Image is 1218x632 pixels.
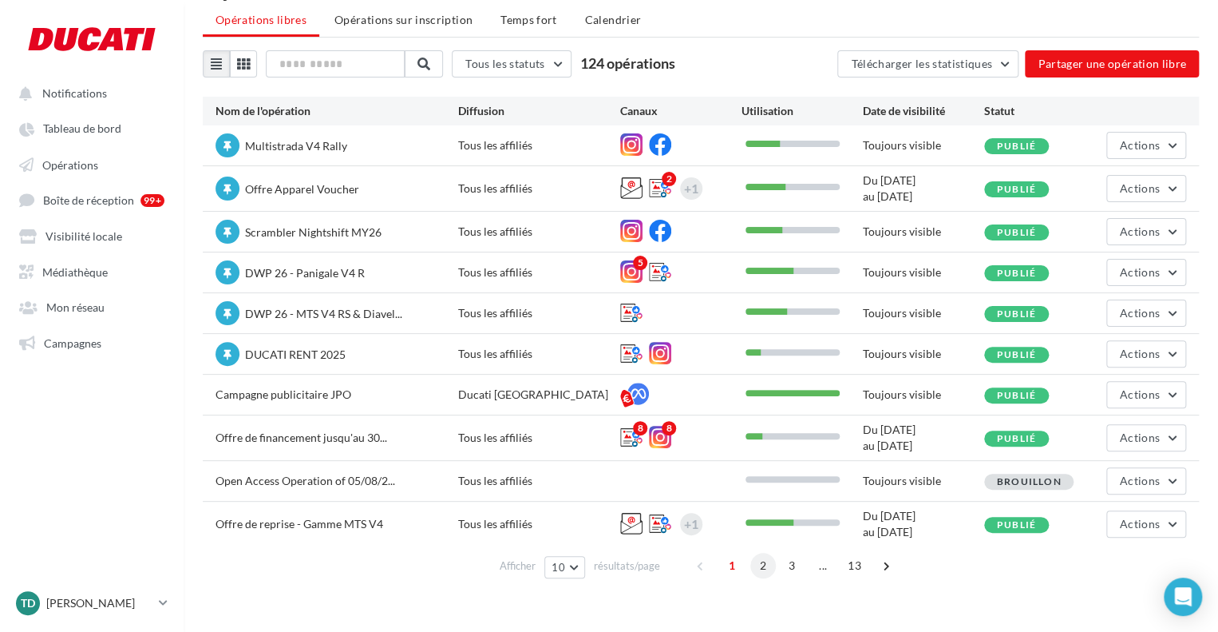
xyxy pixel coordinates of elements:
[1120,225,1160,238] span: Actions
[863,305,984,321] div: Toujours visible
[997,308,1036,320] span: Publié
[837,50,1018,78] button: Télécharger les statistiques
[863,103,984,119] div: Date de visibilité
[46,595,152,611] p: [PERSON_NAME]
[10,292,174,320] a: Mon réseau
[500,558,536,574] span: Afficher
[43,122,121,136] span: Tableau de bord
[465,57,545,70] span: Tous les statuts
[585,13,642,26] span: Calendrier
[10,113,174,142] a: Tableau de bord
[719,553,745,578] span: 1
[1120,138,1160,152] span: Actions
[42,86,107,100] span: Notifications
[1106,511,1186,538] button: Actions
[1106,300,1186,327] button: Actions
[779,553,805,578] span: 3
[1120,265,1160,279] span: Actions
[458,305,620,321] div: Tous les affiliés
[216,431,387,444] span: Offre de financement jusqu'au 30...
[1164,578,1202,616] div: Open Intercom Messenger
[44,336,101,349] span: Campagnes
[984,103,1105,119] div: Statut
[245,266,365,280] span: DWP 26 - Panigale V4 R
[458,137,620,153] div: Tous les affiliés
[863,346,984,362] div: Toujours visible
[42,264,108,278] span: Médiathèque
[633,256,647,270] div: 5
[458,346,620,362] div: Tous les affiliés
[851,57,992,70] span: Télécharger les statistiques
[1120,388,1160,401] span: Actions
[997,519,1036,531] span: Publié
[10,221,174,249] a: Visibilité locale
[1120,474,1160,487] span: Actions
[452,50,571,78] button: Tous les statuts
[544,556,585,578] button: 10
[10,328,174,356] a: Campagnes
[13,588,171,618] a: TD [PERSON_NAME]
[245,348,346,361] span: DUCATI RENT 2025
[10,78,168,107] button: Notifications
[1120,517,1160,531] span: Actions
[245,139,347,153] span: Multistrada V4 Rally
[863,173,984,205] div: Du [DATE] au [DATE]
[684,513,698,535] div: +1
[594,558,660,574] span: résultats/page
[1106,259,1186,286] button: Actions
[458,430,620,446] div: Tous les affiliés
[1120,431,1160,444] span: Actions
[10,256,174,285] a: Médiathèque
[1106,467,1186,495] button: Actions
[21,595,35,611] span: TD
[684,177,698,200] div: +1
[997,226,1036,238] span: Publié
[662,172,676,186] div: 2
[997,267,1036,279] span: Publié
[863,137,984,153] div: Toujours visible
[633,421,647,435] div: 8
[245,182,359,196] span: Offre Apparel Voucher
[997,140,1036,152] span: Publié
[1106,424,1186,451] button: Actions
[863,264,984,280] div: Toujours visible
[458,224,620,240] div: Tous les affiliés
[1106,132,1186,159] button: Actions
[140,194,164,207] div: 99+
[245,307,402,320] span: DWP 26 - MTS V4 RS & Diavel...
[45,229,122,243] span: Visibilité locale
[458,516,620,532] div: Tous les affiliés
[1106,218,1186,245] button: Actions
[216,474,395,487] span: Open Access Operation of 05/08/2...
[1120,306,1160,320] span: Actions
[245,225,382,239] span: Scrambler Nightshift MY26
[10,185,174,214] a: Boîte de réception 99+
[458,181,620,197] div: Tous les affiliés
[458,103,620,119] div: Diffusion
[863,508,984,540] div: Du [DATE] au [DATE]
[741,103,863,119] div: Utilisation
[863,473,984,489] div: Toujours visible
[863,387,984,403] div: Toujours visible
[863,224,984,240] div: Toujours visible
[841,553,868,578] span: 13
[1025,50,1199,78] button: Partager une opération libre
[42,157,98,171] span: Opérations
[46,300,105,314] span: Mon réseau
[552,561,565,574] span: 10
[810,553,836,578] span: ...
[580,54,675,72] span: 124 opérations
[1120,347,1160,360] span: Actions
[216,517,383,531] span: Offre de reprise - Gamme MTS V4
[1106,175,1186,202] button: Actions
[216,103,458,119] div: Nom de l'opération
[1106,340,1186,368] button: Actions
[458,387,620,403] div: Ducati [GEOGRAPHIC_DATA]
[863,422,984,454] div: Du [DATE] au [DATE]
[458,473,620,489] div: Tous les affiliés
[216,388,351,401] span: Campagne publicitaire JPO
[43,193,134,207] span: Boîte de réception
[997,432,1036,444] span: Publié
[997,389,1036,401] span: Publié
[334,13,473,26] span: Opérations sur inscription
